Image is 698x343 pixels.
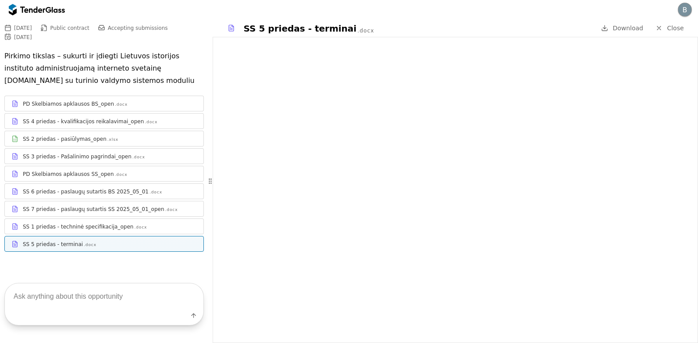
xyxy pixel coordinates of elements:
div: .docx [84,242,96,248]
a: Download [598,23,646,34]
span: Public contract [50,25,89,31]
div: .docx [115,172,128,178]
div: SS 6 priedas - paslaugų sutartis BS 2025_05_01 [23,188,149,195]
a: SS 2 priedas - pasiūlymas_open.xlsx [4,131,204,146]
div: SS 5 priedas - terminai [23,241,83,248]
a: SS 5 priedas - terminai.docx [4,236,204,252]
div: SS 3 priedas - Pašalinimo pagrindai_open [23,153,132,160]
div: [DATE] [14,25,32,31]
p: Pirkimo tikslas – sukurti ir įdiegti Lietuvos istorijos instituto administruojamą interneto sveta... [4,50,204,87]
a: SS 7 priedas - paslaugų sutartis SS 2025_05_01_open.docx [4,201,204,217]
span: Accepting submissions [108,25,168,31]
div: .docx [115,102,128,107]
span: Close [667,25,684,32]
div: .docx [134,225,147,230]
div: .docx [165,207,178,213]
a: SS 4 priedas - kvalifikacijos reikalavimai_open.docx [4,113,204,129]
div: .xlsx [107,137,118,143]
div: [DATE] [14,34,32,40]
div: .docx [145,119,157,125]
a: SS 6 priedas - paslaugų sutartis BS 2025_05_01.docx [4,183,204,199]
div: .docx [150,189,162,195]
div: SS 5 priedas - terminai [244,22,357,35]
a: PD Skelbiamos apklausos SS_open.docx [4,166,204,182]
a: SS 1 priedas - techninė specifikacija_open.docx [4,218,204,234]
div: SS 4 priedas - kvalifikacijos reikalavimai_open [23,118,144,125]
div: .docx [357,27,374,35]
div: .docx [132,154,145,160]
a: PD Skelbiamos apklausos BS_open.docx [4,96,204,111]
a: SS 3 priedas - Pašalinimo pagrindai_open.docx [4,148,204,164]
a: Close [650,23,689,34]
div: PD Skelbiamos apklausos BS_open [23,100,114,107]
div: SS 1 priedas - techninė specifikacija_open [23,223,133,230]
div: PD Skelbiamos apklausos SS_open [23,171,114,178]
div: SS 2 priedas - pasiūlymas_open [23,136,107,143]
span: Download [613,25,643,32]
div: SS 7 priedas - paslaugų sutartis SS 2025_05_01_open [23,206,164,213]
